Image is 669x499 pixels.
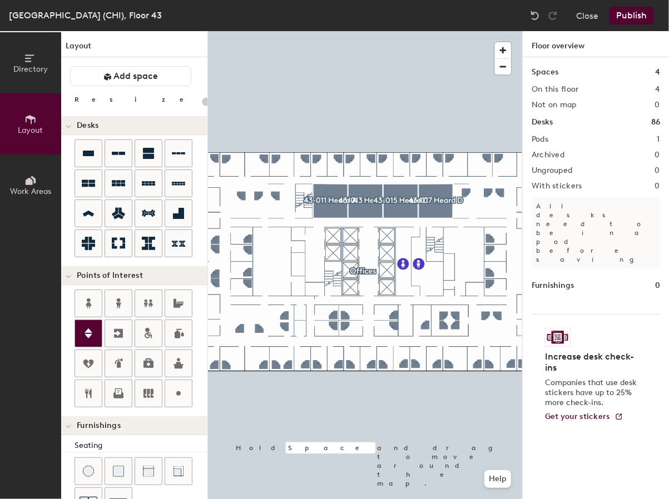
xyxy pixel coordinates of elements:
button: Help [484,470,511,488]
h1: Layout [61,40,207,57]
a: Get your stickers [545,412,623,422]
h2: 0 [655,151,660,159]
span: Add space [114,71,158,82]
h2: 1 [657,135,660,144]
h2: Pods [532,135,548,144]
span: Layout [18,126,43,135]
h2: 0 [655,182,660,191]
button: Publish [609,7,653,24]
h1: 0 [655,280,660,292]
h2: Archived [532,151,564,159]
h2: With stickers [532,182,582,191]
img: Undo [529,10,541,21]
div: Seating [75,440,207,452]
img: Sticker logo [545,328,571,347]
div: [GEOGRAPHIC_DATA] (CHI), Floor 43 [9,8,162,22]
img: Stool [83,466,94,477]
button: Cushion [105,457,132,485]
img: Redo [547,10,558,21]
button: Stool [75,457,102,485]
h2: 4 [656,85,660,94]
button: Add space [70,66,191,86]
h1: 86 [651,116,660,128]
h2: 0 [655,101,660,109]
h1: Furnishings [532,280,574,292]
span: Desks [77,121,98,130]
img: Cushion [113,466,124,477]
span: Work Areas [10,187,51,196]
span: Get your stickers [545,412,610,421]
button: Couch (middle) [135,457,162,485]
p: All desks need to be in a pod before saving [532,197,660,268]
img: Couch (corner) [173,466,184,477]
button: Close [576,7,598,24]
span: Furnishings [77,421,121,430]
h2: On this floor [532,85,579,94]
h1: Spaces [532,66,558,78]
h2: 0 [655,166,660,175]
img: Couch (middle) [143,466,154,477]
div: Resize [75,95,197,104]
h2: Ungrouped [532,166,573,175]
span: Points of Interest [77,271,143,280]
h1: Floor overview [523,31,669,57]
h2: Not on map [532,101,577,109]
h1: 4 [655,66,660,78]
h1: Desks [532,116,553,128]
span: Directory [13,64,48,74]
p: Companies that use desk stickers have up to 25% more check-ins. [545,378,640,408]
h4: Increase desk check-ins [545,351,640,373]
button: Couch (corner) [165,457,192,485]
